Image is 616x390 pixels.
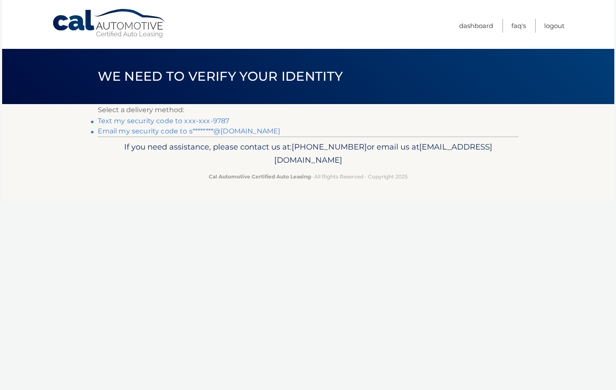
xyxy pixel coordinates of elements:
[103,140,513,167] p: If you need assistance, please contact us at: or email us at
[544,19,565,33] a: Logout
[52,8,167,39] a: Cal Automotive
[511,19,526,33] a: FAQ's
[292,142,367,152] span: [PHONE_NUMBER]
[98,117,230,125] a: Text my security code to xxx-xxx-9787
[103,172,513,181] p: - All Rights Reserved - Copyright 2025
[98,104,519,116] p: Select a delivery method:
[209,173,311,180] strong: Cal Automotive Certified Auto Leasing
[98,127,281,135] a: Email my security code to s********@[DOMAIN_NAME]
[459,19,493,33] a: Dashboard
[98,68,343,84] span: We need to verify your identity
